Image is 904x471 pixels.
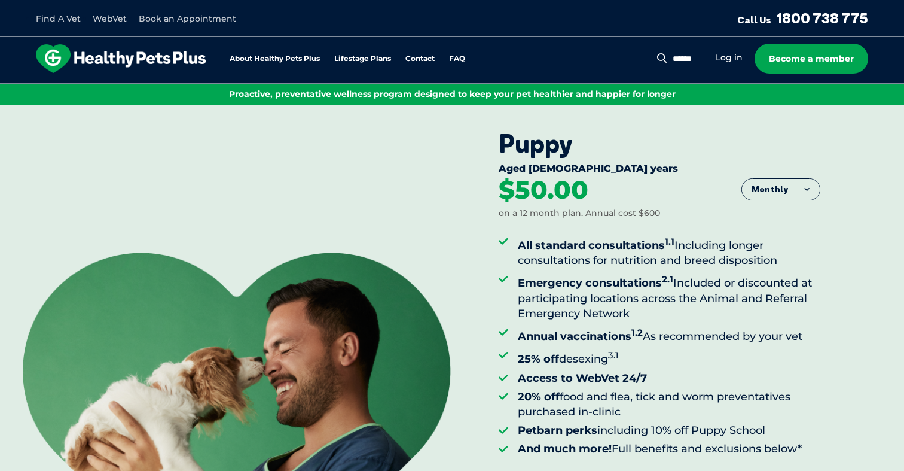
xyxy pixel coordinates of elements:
strong: Emergency consultations [518,276,673,290]
div: $50.00 [499,177,588,203]
a: Log in [716,52,743,63]
li: Including longer consultations for nutrition and breed disposition [518,234,820,268]
a: WebVet [93,13,127,24]
strong: Annual vaccinations [518,330,643,343]
strong: 20% off [518,390,560,403]
li: food and flea, tick and worm preventatives purchased in-clinic [518,390,820,420]
strong: All standard consultations [518,239,674,252]
a: FAQ [449,55,465,63]
sup: 3.1 [608,350,619,361]
sup: 2.1 [662,274,673,285]
button: Search [655,52,670,64]
strong: 25% off [518,353,559,366]
a: Lifestage Plans [334,55,391,63]
a: Become a member [755,44,868,74]
strong: Petbarn perks [518,424,597,437]
div: on a 12 month plan. Annual cost $600 [499,208,660,220]
li: desexing [518,348,820,367]
li: including 10% off Puppy School [518,423,820,438]
strong: Access to WebVet 24/7 [518,372,647,385]
button: Monthly [742,179,820,200]
li: As recommended by your vet [518,325,820,344]
a: Contact [405,55,435,63]
sup: 1.1 [665,236,674,247]
span: Call Us [737,14,771,26]
li: Included or discounted at participating locations across the Animal and Referral Emergency Network [518,272,820,321]
span: Proactive, preventative wellness program designed to keep your pet healthier and happier for longer [229,89,676,99]
div: Aged [DEMOGRAPHIC_DATA] years [499,163,820,177]
strong: And much more! [518,442,612,455]
a: Find A Vet [36,13,81,24]
img: hpp-logo [36,44,206,73]
a: Call Us1800 738 775 [737,9,868,27]
a: About Healthy Pets Plus [230,55,320,63]
div: Puppy [499,129,820,159]
sup: 1.2 [631,327,643,338]
a: Book an Appointment [139,13,236,24]
li: Full benefits and exclusions below* [518,442,820,457]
